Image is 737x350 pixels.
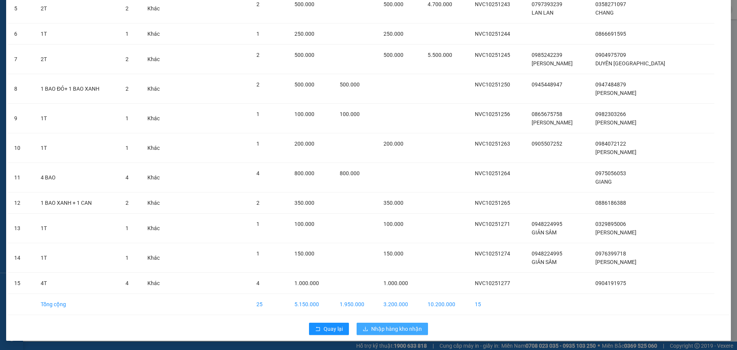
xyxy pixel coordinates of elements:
[595,149,636,155] span: [PERSON_NAME]
[8,74,35,104] td: 8
[532,60,573,66] span: [PERSON_NAME]
[383,280,408,286] span: 1.000.000
[256,1,259,7] span: 2
[532,221,562,227] span: 0948224995
[294,280,319,286] span: 1.000.000
[35,192,119,214] td: 1 BAO XANH + 1 CAN
[475,141,510,147] span: NVC10251263
[595,52,626,58] span: 0904975709
[256,81,259,88] span: 2
[35,45,119,74] td: 2T
[250,294,288,315] td: 25
[256,200,259,206] span: 2
[126,280,129,286] span: 4
[383,1,403,7] span: 500.000
[8,214,35,243] td: 13
[35,133,119,163] td: 1T
[141,243,170,273] td: Khác
[294,200,314,206] span: 350.000
[126,31,129,37] span: 1
[315,326,321,332] span: rollback
[595,221,626,227] span: 0329895006
[595,179,612,185] span: GIANG
[532,81,562,88] span: 0945448947
[595,229,636,236] span: [PERSON_NAME]
[126,115,129,121] span: 1
[256,31,259,37] span: 1
[363,326,368,332] span: download
[309,323,349,335] button: rollbackQuay lại
[383,52,403,58] span: 500.000
[141,104,170,133] td: Khác
[595,81,626,88] span: 0947484879
[324,325,343,333] span: Quay lại
[595,170,626,176] span: 0975056053
[126,5,129,12] span: 2
[35,104,119,133] td: 1T
[475,250,510,257] span: NVC10251274
[256,52,259,58] span: 2
[475,52,510,58] span: NVC10251245
[428,1,452,7] span: 4.700.000
[475,200,510,206] span: NVC10251265
[595,1,626,7] span: 0358271097
[126,56,129,62] span: 2
[421,294,469,315] td: 10.200.000
[294,1,314,7] span: 500.000
[475,170,510,176] span: NVC10251264
[383,141,403,147] span: 200.000
[595,10,614,16] span: CHANG
[126,145,129,151] span: 1
[141,133,170,163] td: Khác
[126,255,129,261] span: 1
[595,141,626,147] span: 0984072122
[532,259,557,265] span: GIẢN SÂM
[595,31,626,37] span: 0866691595
[35,214,119,243] td: 1T
[126,200,129,206] span: 2
[35,294,119,315] td: Tổng cộng
[8,163,35,192] td: 11
[8,23,35,45] td: 6
[294,31,314,37] span: 250.000
[256,250,259,257] span: 1
[383,200,403,206] span: 350.000
[294,52,314,58] span: 500.000
[334,294,377,315] td: 1.950.000
[35,163,119,192] td: 4 BAO
[141,45,170,74] td: Khác
[8,104,35,133] td: 9
[294,170,314,176] span: 800.000
[256,170,259,176] span: 4
[35,23,119,45] td: 1T
[595,259,636,265] span: [PERSON_NAME]
[469,294,525,315] td: 15
[256,221,259,227] span: 1
[383,31,403,37] span: 250.000
[595,90,636,96] span: [PERSON_NAME]
[35,243,119,273] td: 1T
[256,141,259,147] span: 1
[383,250,403,257] span: 150.000
[8,133,35,163] td: 10
[288,294,334,315] td: 5.150.000
[340,111,360,117] span: 100.000
[141,23,170,45] td: Khác
[8,45,35,74] td: 7
[35,273,119,294] td: 4T
[377,294,421,315] td: 3.200.000
[532,10,554,16] span: LAN LAN
[532,141,562,147] span: 0905507252
[294,111,314,117] span: 100.000
[595,60,665,66] span: DUYÊN [GEOGRAPHIC_DATA]
[532,1,562,7] span: 0797393239
[141,214,170,243] td: Khác
[256,280,259,286] span: 4
[357,323,428,335] button: downloadNhập hàng kho nhận
[475,31,510,37] span: NVC10251244
[294,141,314,147] span: 200.000
[35,74,119,104] td: 1 BAO ĐỎ+ 1 BAO XANH
[475,1,510,7] span: NVC10251243
[126,174,129,181] span: 4
[532,119,573,126] span: [PERSON_NAME]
